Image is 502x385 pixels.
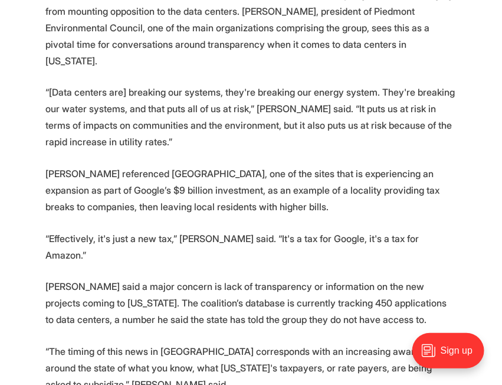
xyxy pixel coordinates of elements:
[46,84,457,150] p: “[Data centers are] breaking our systems, they're breaking our energy system. They're breaking ou...
[46,230,457,263] p: “Effectively, it's just a new tax,” [PERSON_NAME] said. “It's a tax for Google, it's a tax for Am...
[402,327,502,385] iframe: portal-trigger
[46,278,457,328] p: [PERSON_NAME] said a major concern is lack of transparency or information on the new projects com...
[46,165,457,215] p: [PERSON_NAME] referenced [GEOGRAPHIC_DATA], one of the sites that is experiencing an expansion as...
